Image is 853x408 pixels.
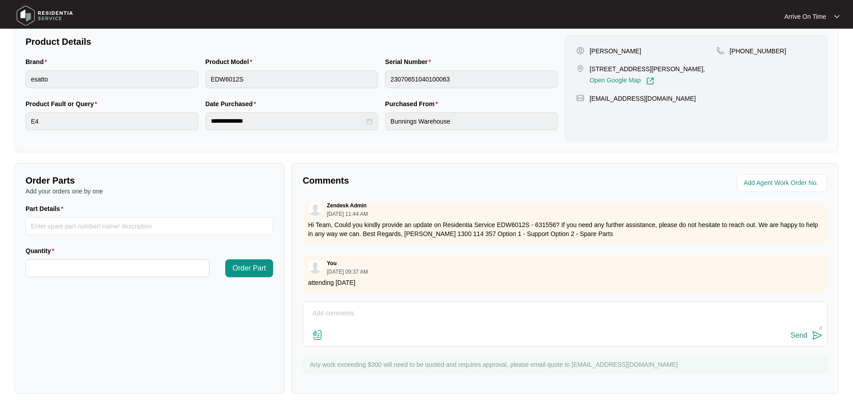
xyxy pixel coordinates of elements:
input: Quantity [26,260,209,277]
p: Any work exceeding $300 will need to be quoted and requires approval, please email quote to [EMAI... [310,360,823,369]
p: Order Parts [26,174,273,187]
input: Date Purchased [211,116,365,126]
p: [EMAIL_ADDRESS][DOMAIN_NAME] [590,94,696,103]
p: [DATE] 11:44 AM [327,211,368,217]
p: Product Details [26,35,558,48]
span: Order Part [232,263,266,274]
p: [DATE] 09:37 AM [327,269,368,275]
label: Part Details [26,204,67,213]
p: Add your orders one by one [26,187,273,196]
input: Purchased From [385,112,558,130]
img: dropdown arrow [834,14,840,19]
img: Link-External [646,77,654,85]
input: Serial Number [385,70,558,88]
img: map-pin [576,64,584,73]
img: user.svg [309,202,322,216]
p: Hi Team, Could you kindly provide an update on Residentia Service EDW6012S - 631556? If you need ... [308,220,822,238]
p: [STREET_ADDRESS][PERSON_NAME], [590,64,705,73]
img: user-pin [576,47,584,55]
p: attending [DATE] [308,278,822,287]
input: Add Agent Work Order No. [744,178,822,189]
label: Product Fault or Query [26,99,101,108]
label: Brand [26,57,51,66]
img: file-attachment-doc.svg [312,330,323,340]
img: send-icon.svg [812,330,823,341]
button: Send [791,330,823,342]
p: You [327,260,337,267]
label: Quantity [26,246,58,255]
img: user.svg [309,260,322,274]
label: Product Model [206,57,256,66]
label: Serial Number [385,57,434,66]
p: Comments [303,174,559,187]
div: Send [791,331,807,339]
a: Open Google Map [590,77,654,85]
img: residentia service logo [13,2,76,29]
p: Zendesk Admin [327,202,367,209]
p: Arrive On Time [784,12,826,21]
label: Purchased From [385,99,442,108]
input: Product Model [206,70,378,88]
input: Product Fault or Query [26,112,198,130]
label: Date Purchased [206,99,260,108]
button: Order Part [225,259,273,277]
input: Part Details [26,217,273,235]
input: Brand [26,70,198,88]
p: [PHONE_NUMBER] [730,47,786,56]
img: map-pin [576,94,584,102]
img: map-pin [716,47,724,55]
p: [PERSON_NAME] [590,47,641,56]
